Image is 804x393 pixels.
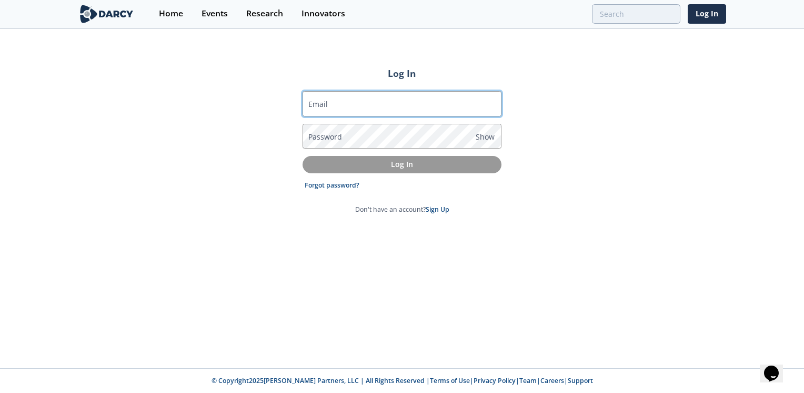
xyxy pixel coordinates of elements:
span: Show [476,131,495,142]
a: Terms of Use [430,376,470,385]
div: Events [202,9,228,18]
a: Team [519,376,537,385]
a: Support [568,376,593,385]
a: Forgot password? [305,181,359,190]
button: Log In [303,156,501,173]
a: Sign Up [426,205,449,214]
img: logo-wide.svg [78,5,135,23]
label: Email [308,99,328,110]
p: Don't have an account? [355,205,449,214]
p: Log In [310,159,494,170]
p: © Copyright 2025 [PERSON_NAME] Partners, LLC | All Rights Reserved | | | | | [38,376,766,386]
input: Advanced Search [592,4,680,24]
a: Privacy Policy [474,376,516,385]
h2: Log In [303,66,501,80]
a: Log In [688,4,726,24]
a: Careers [540,376,564,385]
iframe: chat widget [760,351,793,382]
div: Innovators [301,9,345,18]
div: Home [159,9,183,18]
div: Research [246,9,283,18]
label: Password [308,131,342,142]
